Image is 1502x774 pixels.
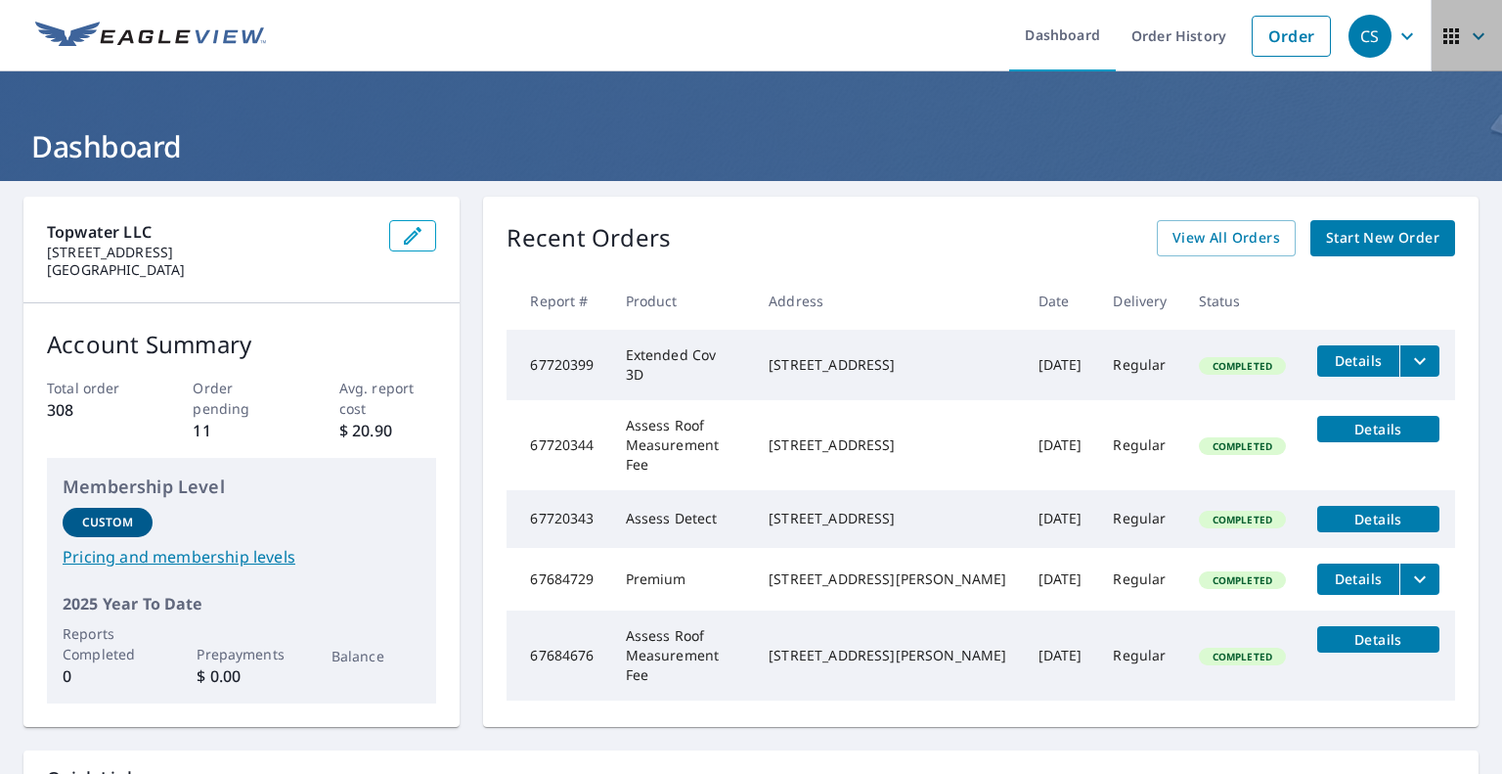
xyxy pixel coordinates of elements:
[769,509,1006,528] div: [STREET_ADDRESS]
[1201,650,1284,663] span: Completed
[1023,490,1098,548] td: [DATE]
[1023,272,1098,330] th: Date
[197,644,287,664] p: Prepayments
[1310,220,1455,256] a: Start New Order
[1097,548,1182,611] td: Regular
[82,514,133,531] p: Custom
[610,611,754,701] td: Assess Roof Measurement Fee
[507,220,671,256] p: Recent Orders
[610,330,754,400] td: Extended Cov 3D
[1317,564,1399,595] button: detailsBtn-67684729
[1097,611,1182,701] td: Regular
[769,435,1006,455] div: [STREET_ADDRESS]
[1157,220,1296,256] a: View All Orders
[1023,611,1098,701] td: [DATE]
[610,400,754,490] td: Assess Roof Measurement Fee
[1023,330,1098,400] td: [DATE]
[1201,573,1284,587] span: Completed
[35,22,266,51] img: EV Logo
[507,490,609,548] td: 67720343
[1023,548,1098,611] td: [DATE]
[1183,272,1302,330] th: Status
[23,126,1479,166] h1: Dashboard
[47,261,374,279] p: [GEOGRAPHIC_DATA]
[63,545,420,569] a: Pricing and membership levels
[507,330,609,400] td: 67720399
[610,490,754,548] td: Assess Detect
[63,474,420,500] p: Membership Level
[1201,513,1284,526] span: Completed
[610,548,754,611] td: Premium
[47,327,436,362] p: Account Summary
[63,623,153,664] p: Reports Completed
[47,244,374,261] p: [STREET_ADDRESS]
[769,569,1006,589] div: [STREET_ADDRESS][PERSON_NAME]
[769,355,1006,375] div: [STREET_ADDRESS]
[769,646,1006,665] div: [STREET_ADDRESS][PERSON_NAME]
[1252,16,1331,57] a: Order
[1023,400,1098,490] td: [DATE]
[1097,400,1182,490] td: Regular
[339,419,437,442] p: $ 20.90
[1172,226,1280,250] span: View All Orders
[1097,330,1182,400] td: Regular
[610,272,754,330] th: Product
[1399,564,1439,595] button: filesDropdownBtn-67684729
[1399,345,1439,377] button: filesDropdownBtn-67720399
[507,548,609,611] td: 67684729
[1317,506,1439,532] button: detailsBtn-67720343
[63,592,420,615] p: 2025 Year To Date
[197,664,287,688] p: $ 0.00
[331,646,421,666] p: Balance
[193,419,290,442] p: 11
[1097,272,1182,330] th: Delivery
[1317,345,1399,377] button: detailsBtn-67720399
[47,378,145,398] p: Total order
[507,611,609,701] td: 67684676
[1097,490,1182,548] td: Regular
[1329,351,1388,370] span: Details
[339,378,437,419] p: Avg. report cost
[1329,569,1388,588] span: Details
[507,272,609,330] th: Report #
[1317,416,1439,442] button: detailsBtn-67720344
[507,400,609,490] td: 67720344
[1326,226,1439,250] span: Start New Order
[1348,15,1392,58] div: CS
[63,664,153,688] p: 0
[1329,630,1428,649] span: Details
[193,378,290,419] p: Order pending
[47,398,145,422] p: 308
[47,220,374,244] p: Topwater LLC
[1329,510,1428,528] span: Details
[1329,420,1428,438] span: Details
[1201,439,1284,453] span: Completed
[1317,626,1439,653] button: detailsBtn-67684676
[1201,359,1284,373] span: Completed
[753,272,1022,330] th: Address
